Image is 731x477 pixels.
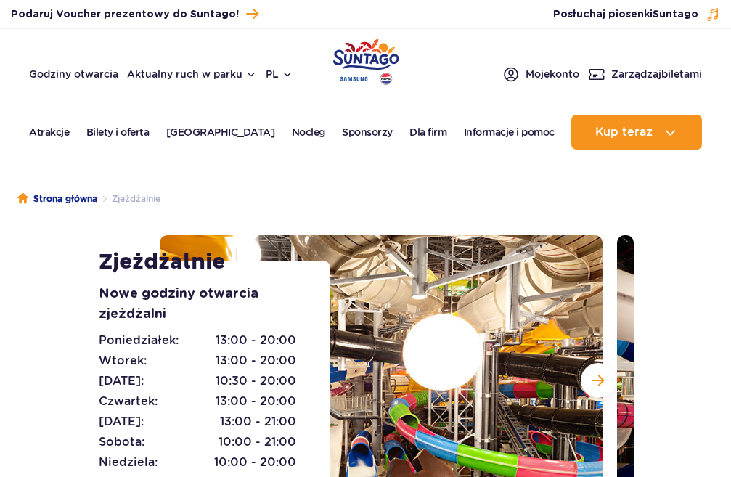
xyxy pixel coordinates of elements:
span: Podaruj Voucher prezentowy do Suntago! [11,7,239,22]
button: Aktualny ruch w parku [127,68,257,80]
span: 10:30 - 20:00 [216,372,296,390]
a: [GEOGRAPHIC_DATA] [166,115,275,150]
span: Suntago [653,9,698,20]
p: Nowe godziny otwarcia zjeżdżalni [99,284,319,325]
span: 13:00 - 20:00 [216,393,296,410]
span: Niedziela: [99,454,158,471]
span: 13:00 - 20:00 [216,352,296,370]
span: 13:00 - 20:00 [216,332,296,349]
span: Sobota: [99,433,144,451]
a: Sponsorzy [342,115,393,150]
span: Kup teraz [595,126,653,139]
span: [DATE]: [99,413,144,431]
button: Posłuchaj piosenkiSuntago [553,7,720,22]
span: Wtorek: [99,352,147,370]
span: Moje konto [526,67,579,81]
a: Dla firm [409,115,446,150]
span: Zarządzaj biletami [611,67,702,81]
a: Podaruj Voucher prezentowy do Suntago! [11,4,258,24]
a: Zarządzajbiletami [588,65,702,83]
span: Czwartek: [99,393,158,410]
span: 10:00 - 21:00 [219,433,296,451]
h1: Zjeżdżalnie [99,249,319,275]
a: Atrakcje [29,115,69,150]
a: Informacje i pomoc [464,115,555,150]
a: Park of Poland [332,36,399,83]
a: Mojekonto [502,65,579,83]
span: 10:00 - 20:00 [214,454,296,471]
a: Bilety i oferta [86,115,150,150]
span: Posłuchaj piosenki [553,7,698,22]
button: Kup teraz [571,115,702,150]
button: Następny slajd [581,363,616,398]
button: pl [266,67,293,81]
a: Nocleg [292,115,325,150]
a: Strona główna [17,192,97,206]
span: Poniedziałek: [99,332,179,349]
span: [DATE]: [99,372,144,390]
span: 13:00 - 21:00 [220,413,296,431]
li: Zjeżdżalnie [97,192,160,206]
a: Godziny otwarcia [29,67,118,81]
